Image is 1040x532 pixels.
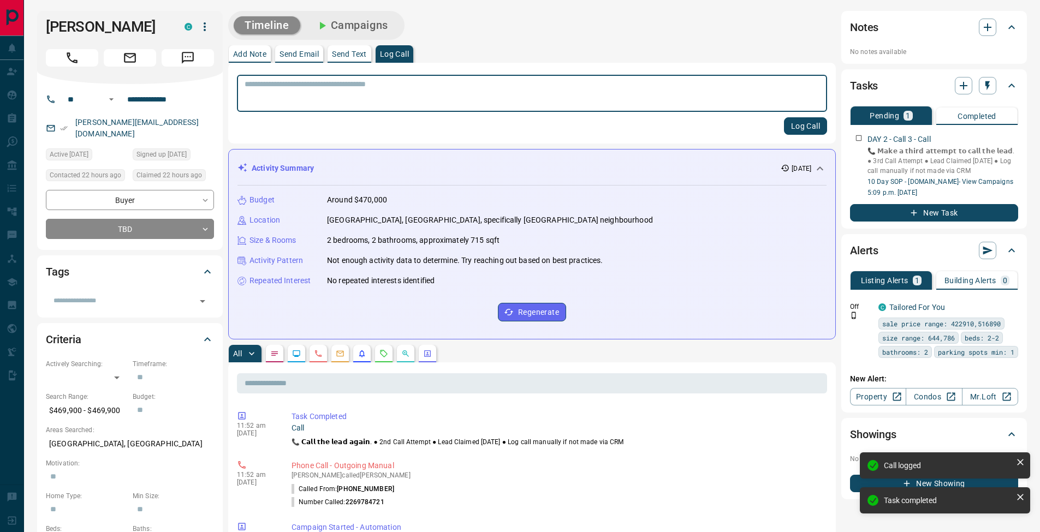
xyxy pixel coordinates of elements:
span: Active [DATE] [50,149,88,160]
h1: [PERSON_NAME] [46,18,168,35]
p: 1 [906,112,910,119]
p: Off [850,302,872,312]
p: Home Type: [46,491,127,501]
a: 10 Day SOP - [DOMAIN_NAME]- View Campaigns [867,178,1013,186]
p: Listing Alerts [861,277,908,284]
button: Campaigns [305,16,399,34]
span: Call [46,49,98,67]
div: condos.ca [878,303,886,311]
div: Alerts [850,237,1018,264]
p: Budget [249,194,275,206]
p: Call [292,422,823,434]
span: Claimed 22 hours ago [136,170,202,181]
p: [GEOGRAPHIC_DATA], [GEOGRAPHIC_DATA] [46,435,214,453]
p: Completed [958,112,996,120]
p: Search Range: [46,392,127,402]
p: Around $470,000 [327,194,387,206]
p: Repeated Interest [249,275,311,286]
div: Buyer [46,190,214,210]
span: Email [104,49,156,67]
svg: Push Notification Only [850,312,858,319]
p: Not enough activity data to determine. Try reaching out based on best practices. [327,255,603,266]
h2: Tags [46,263,69,280]
a: Condos [906,388,962,405]
p: 2 bedrooms, 2 bathrooms, approximately 715 sqft [327,235,500,246]
a: Property [850,388,906,405]
p: Add Note [233,50,266,58]
button: New Showing [850,475,1018,492]
span: size range: 644,786 [882,332,955,343]
p: No repeated interests identified [327,275,435,286]
svg: Email Verified [60,124,68,132]
p: Called From: [292,484,394,494]
span: bathrooms: 2 [882,346,928,357]
div: condos.ca [185,23,192,31]
p: Log Call [380,50,409,58]
div: Mon Sep 15 2025 [133,169,214,184]
p: 5:09 p.m. [DATE] [867,188,1018,198]
a: Tailored For You [889,303,945,312]
p: 11:52 am [237,471,275,479]
button: Open [195,294,210,309]
span: sale price range: 422910,516890 [882,318,1001,329]
p: 📞 𝗠𝗮𝗸𝗲 𝗮 𝘁𝗵𝗶𝗿𝗱 𝗮𝘁𝘁𝗲𝗺𝗽𝘁 𝘁𝗼 𝗰𝗮𝗹𝗹 𝘁𝗵𝗲 𝗹𝗲𝗮𝗱. ● 3rd Call Attempt ● Lead Claimed [DATE] ● Log call manu... [867,146,1018,176]
p: [PERSON_NAME] called [PERSON_NAME] [292,471,823,479]
p: [DATE] [237,479,275,486]
p: [DATE] [792,164,811,174]
svg: Emails [336,349,344,358]
svg: Opportunities [401,349,410,358]
h2: Alerts [850,242,878,259]
h2: Criteria [46,331,81,348]
p: Motivation: [46,458,214,468]
p: Min Size: [133,491,214,501]
svg: Requests [379,349,388,358]
span: 2269784721 [346,498,384,506]
p: All [233,350,242,357]
span: Contacted 22 hours ago [50,170,121,181]
h2: Tasks [850,77,878,94]
p: 0 [1003,277,1007,284]
button: Timeline [234,16,300,34]
p: 11:52 am [237,422,275,429]
p: Timeframe: [133,359,214,369]
p: Number Called: [292,497,384,507]
h2: Showings [850,426,896,443]
p: 📞 𝗖𝗮𝗹𝗹 𝘁𝗵𝗲 𝗹𝗲𝗮𝗱 𝗮𝗴𝗮𝗶𝗻. ● 2nd Call Attempt ● Lead Claimed [DATE] ‎● Log call manually if not made ... [292,437,823,447]
p: Building Alerts [944,277,996,284]
p: DAY 2 - Call 3 - Call [867,134,931,145]
p: Task Completed [292,411,823,422]
p: Areas Searched: [46,425,214,435]
div: Mon Sep 15 2025 [46,169,127,184]
p: Activity Summary [252,163,314,174]
p: Size & Rooms [249,235,296,246]
svg: Lead Browsing Activity [292,349,301,358]
span: beds: 2-2 [965,332,999,343]
div: Notes [850,14,1018,40]
div: Sun Sep 14 2025 [46,148,127,164]
span: [PHONE_NUMBER] [337,485,394,493]
button: Log Call [784,117,827,135]
p: No showings booked [850,454,1018,464]
p: Activity Pattern [249,255,303,266]
svg: Agent Actions [423,349,432,358]
p: No notes available [850,47,1018,57]
svg: Calls [314,349,323,358]
span: parking spots min: 1 [938,346,1014,357]
div: Criteria [46,326,214,352]
p: Location [249,214,280,226]
span: Signed up [DATE] [136,149,187,160]
div: Tags [46,259,214,285]
div: Activity Summary[DATE] [237,158,827,178]
p: Send Text [332,50,367,58]
svg: Notes [270,349,279,358]
div: TBD [46,219,214,239]
h2: Notes [850,19,878,36]
div: Sun Sep 14 2025 [133,148,214,164]
p: $469,900 - $469,900 [46,402,127,420]
a: Mr.Loft [962,388,1018,405]
p: Pending [870,112,899,119]
p: Send Email [280,50,319,58]
p: [GEOGRAPHIC_DATA], [GEOGRAPHIC_DATA], specifically [GEOGRAPHIC_DATA] neighbourhood [327,214,653,226]
div: Tasks [850,73,1018,99]
div: Call logged [884,461,1012,470]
